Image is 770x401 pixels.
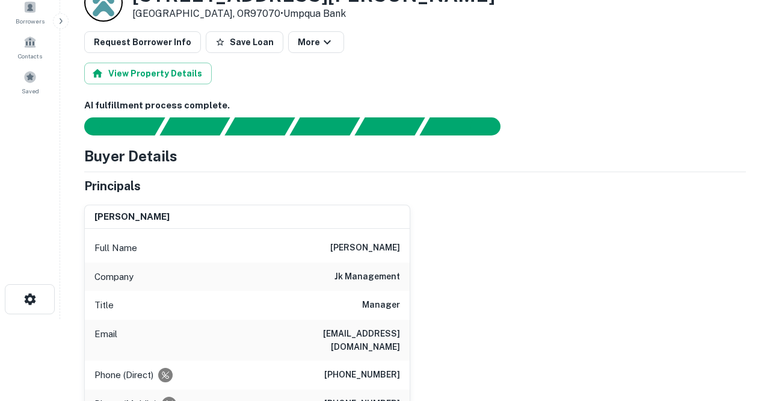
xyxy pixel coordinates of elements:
a: Umpqua Bank [283,8,346,19]
h6: [PHONE_NUMBER] [324,368,400,382]
div: Documents found, AI parsing details... [224,117,295,135]
div: Your request is received and processing... [159,117,230,135]
button: Save Loan [206,31,283,53]
h5: Principals [84,177,141,195]
p: Email [94,327,117,353]
p: [GEOGRAPHIC_DATA], OR97070 • [132,7,495,21]
span: Borrowers [16,16,45,26]
span: Saved [22,86,39,96]
h6: [PERSON_NAME] [94,210,170,224]
a: Contacts [4,31,57,63]
div: Principals found, AI now looking for contact information... [289,117,360,135]
div: Sending borrower request to AI... [70,117,160,135]
p: Company [94,270,134,284]
div: Requests to not be contacted at this number [158,368,173,382]
iframe: Chat Widget [710,305,770,362]
button: More [288,31,344,53]
h6: AI fulfillment process complete. [84,99,746,113]
p: Title [94,298,114,312]
h6: jk management [334,270,400,284]
div: AI fulfillment process complete. [420,117,515,135]
a: Saved [4,66,57,98]
h6: [EMAIL_ADDRESS][DOMAIN_NAME] [256,327,400,353]
p: Phone (Direct) [94,368,153,382]
h4: Buyer Details [84,145,177,167]
p: Full Name [94,241,137,255]
span: Contacts [18,51,42,61]
button: Request Borrower Info [84,31,201,53]
div: Principals found, still searching for contact information. This may take time... [354,117,425,135]
h6: [PERSON_NAME] [330,241,400,255]
h6: Manager [362,298,400,312]
button: View Property Details [84,63,212,84]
